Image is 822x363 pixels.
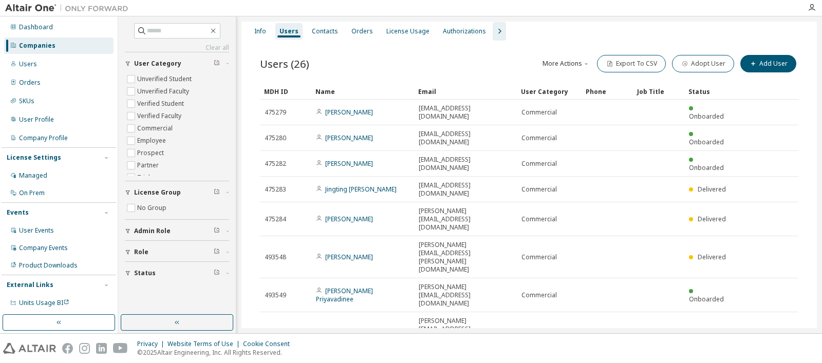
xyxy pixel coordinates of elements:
[134,227,171,235] span: Admin Role
[419,317,512,350] span: [PERSON_NAME][EMAIL_ADDRESS][PERSON_NAME][DOMAIN_NAME]
[689,112,724,121] span: Onboarded
[316,286,373,303] a: [PERSON_NAME] Priyavadinee
[19,244,68,252] div: Company Events
[521,83,577,100] div: User Category
[19,189,45,197] div: On Prem
[134,60,181,68] span: User Category
[5,3,134,13] img: Altair One
[137,98,186,110] label: Verified Student
[265,291,286,299] span: 493549
[312,27,338,35] div: Contacts
[214,60,220,68] span: Clear filter
[521,291,557,299] span: Commercial
[541,55,591,72] button: More Actions
[325,133,373,142] a: [PERSON_NAME]
[386,27,429,35] div: License Usage
[125,241,229,263] button: Role
[637,83,680,100] div: Job Title
[265,215,286,223] span: 475284
[3,343,56,354] img: altair_logo.svg
[254,27,266,35] div: Info
[279,27,298,35] div: Users
[134,188,181,197] span: License Group
[19,226,54,235] div: User Events
[689,163,724,172] span: Onboarded
[137,348,296,357] p: © 2025 Altair Engineering, Inc. All Rights Reserved.
[167,340,243,348] div: Website Terms of Use
[688,83,732,100] div: Status
[265,253,286,261] span: 493548
[689,295,724,303] span: Onboarded
[521,215,557,223] span: Commercial
[419,130,512,146] span: [EMAIL_ADDRESS][DOMAIN_NAME]
[264,83,307,100] div: MDH ID
[325,108,373,117] a: [PERSON_NAME]
[19,298,69,307] span: Units Usage BI
[134,248,148,256] span: Role
[7,154,61,162] div: License Settings
[521,134,557,142] span: Commercial
[125,220,229,242] button: Admin Role
[265,185,286,194] span: 475283
[214,248,220,256] span: Clear filter
[740,55,796,72] button: Add User
[698,215,726,223] span: Delivered
[214,227,220,235] span: Clear filter
[419,156,512,172] span: [EMAIL_ADDRESS][DOMAIN_NAME]
[19,261,78,270] div: Product Downloads
[325,185,397,194] a: Jingting [PERSON_NAME]
[19,116,54,124] div: User Profile
[137,147,166,159] label: Prospect
[19,171,47,180] div: Managed
[7,281,53,289] div: External Links
[125,52,229,75] button: User Category
[7,208,29,217] div: Events
[419,241,512,274] span: [PERSON_NAME][EMAIL_ADDRESS][PERSON_NAME][DOMAIN_NAME]
[214,269,220,277] span: Clear filter
[243,340,296,348] div: Cookie Consent
[597,55,666,72] button: Export To CSV
[265,134,286,142] span: 475280
[351,27,373,35] div: Orders
[125,44,229,52] a: Clear all
[325,215,373,223] a: [PERSON_NAME]
[521,253,557,261] span: Commercial
[19,23,53,31] div: Dashboard
[265,160,286,168] span: 475282
[260,56,309,71] span: Users (26)
[137,85,191,98] label: Unverified Faculty
[19,134,68,142] div: Company Profile
[419,207,512,232] span: [PERSON_NAME][EMAIL_ADDRESS][DOMAIN_NAME]
[79,343,90,354] img: instagram.svg
[137,110,183,122] label: Verified Faculty
[418,83,513,100] div: Email
[689,138,724,146] span: Onboarded
[134,269,156,277] span: Status
[521,108,557,117] span: Commercial
[315,83,410,100] div: Name
[672,55,734,72] button: Adopt User
[698,253,726,261] span: Delivered
[137,73,194,85] label: Unverified Student
[521,160,557,168] span: Commercial
[19,97,34,105] div: SKUs
[96,343,107,354] img: linkedin.svg
[19,79,41,87] div: Orders
[586,83,629,100] div: Phone
[265,108,286,117] span: 475279
[137,340,167,348] div: Privacy
[325,253,373,261] a: [PERSON_NAME]
[325,159,373,168] a: [PERSON_NAME]
[521,185,557,194] span: Commercial
[62,343,73,354] img: facebook.svg
[419,104,512,121] span: [EMAIL_ADDRESS][DOMAIN_NAME]
[698,185,726,194] span: Delivered
[137,171,152,184] label: Trial
[125,262,229,284] button: Status
[113,343,128,354] img: youtube.svg
[137,202,169,214] label: No Group
[443,27,486,35] div: Authorizations
[19,42,55,50] div: Companies
[19,60,37,68] div: Users
[419,283,512,308] span: [PERSON_NAME][EMAIL_ADDRESS][DOMAIN_NAME]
